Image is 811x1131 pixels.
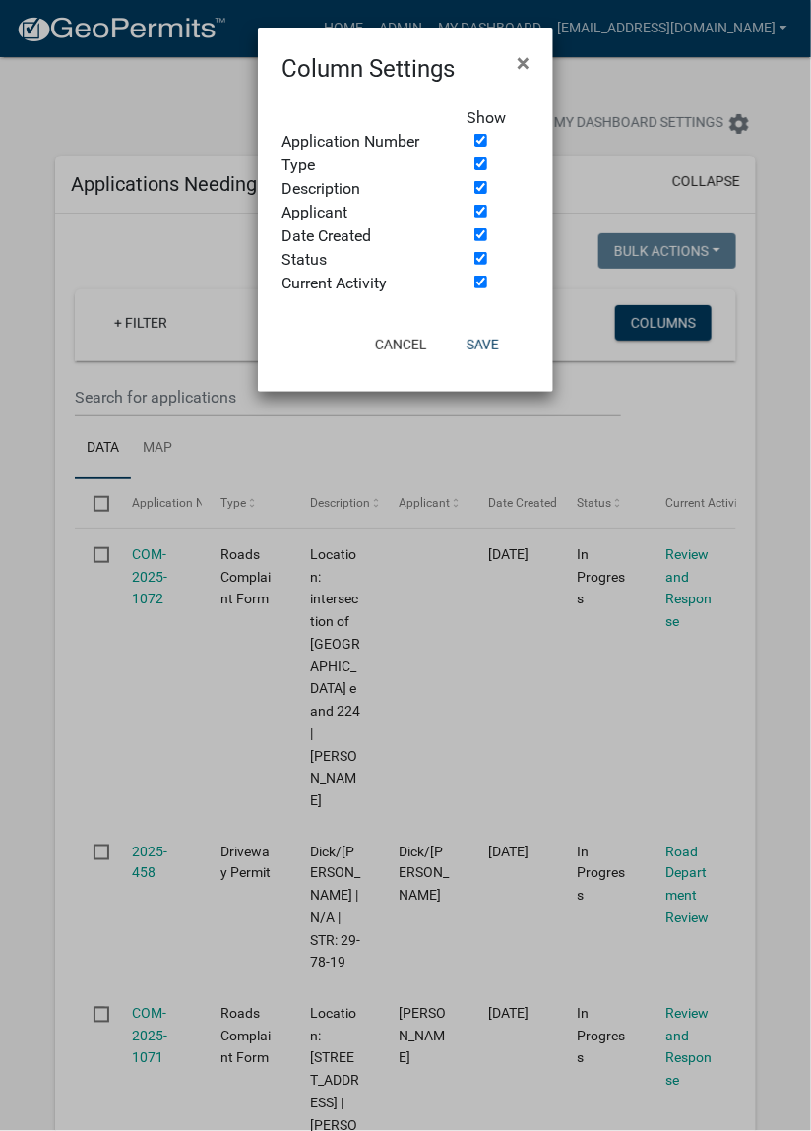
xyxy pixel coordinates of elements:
[267,224,452,248] div: Date Created
[451,327,515,362] button: Save
[452,106,544,130] div: Show
[267,177,452,201] div: Description
[267,130,452,154] div: Application Number
[267,201,452,224] div: Applicant
[267,248,452,272] div: Status
[267,272,452,295] div: Current Activity
[359,327,443,362] button: Cancel
[501,35,545,91] button: Close
[281,51,455,87] h4: Column Settings
[267,154,452,177] div: Type
[517,49,530,77] span: ×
